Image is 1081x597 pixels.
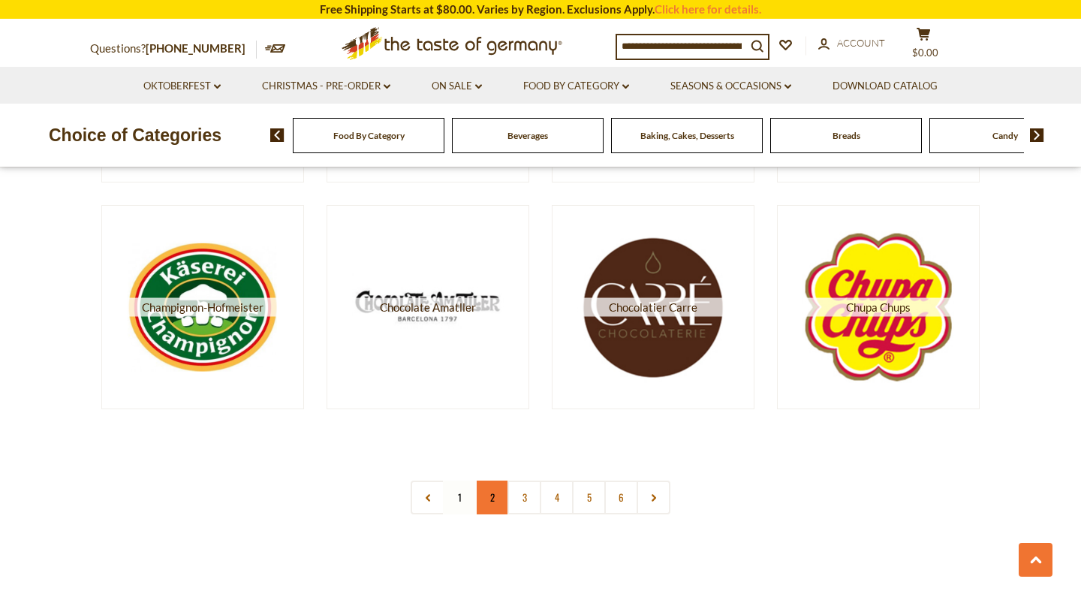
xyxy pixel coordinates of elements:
span: $0.00 [912,47,938,59]
p: Questions? [90,39,257,59]
a: Christmas - PRE-ORDER [262,78,390,95]
span: Champignon-Hofmeister [128,297,279,316]
span: Account [837,37,885,49]
img: next arrow [1030,128,1044,142]
span: Chocolatier Carre [578,297,729,316]
img: previous arrow [270,128,285,142]
button: $0.00 [901,27,946,65]
a: Beverages [507,130,548,141]
a: Chocolatier Carre [552,205,754,409]
a: 2 [475,481,509,514]
a: Breads [833,130,860,141]
span: Chupa Chups [803,297,954,316]
img: Chocolate Amatller [353,231,504,382]
a: Account [818,35,885,52]
a: Chupa Chups [777,205,980,409]
a: Download Catalog [833,78,938,95]
a: Food By Category [523,78,629,95]
img: Chupa Chups [803,231,954,382]
a: 6 [604,481,638,514]
a: Chocolate Amatller [327,205,529,409]
a: Candy [992,130,1018,141]
a: [PHONE_NUMBER] [146,41,245,55]
span: Chocolate Amatller [353,297,504,316]
a: Oktoberfest [143,78,221,95]
a: 4 [540,481,574,514]
a: Baking, Cakes, Desserts [640,130,734,141]
a: 5 [572,481,606,514]
a: Food By Category [333,130,405,141]
a: Champignon-Hofmeister [101,205,304,409]
img: Chocolatier Carre [578,231,729,382]
a: Seasons & Occasions [670,78,791,95]
a: On Sale [432,78,482,95]
a: Click here for details. [655,2,761,16]
a: 3 [507,481,541,514]
img: Champignon-Hofmeister [128,231,279,382]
